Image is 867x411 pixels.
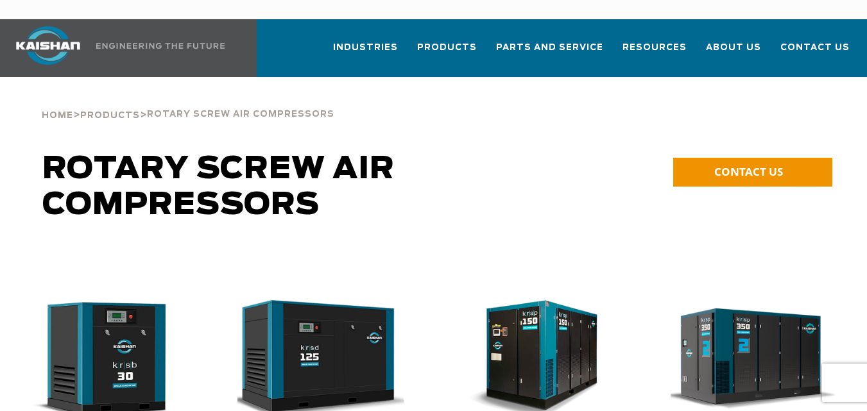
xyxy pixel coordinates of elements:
span: Parts and Service [496,40,603,55]
div: > > [42,77,334,126]
img: Engineering the future [96,43,225,49]
a: Products [80,109,140,121]
a: Contact Us [780,31,850,74]
a: Products [417,31,477,74]
a: About Us [706,31,761,74]
span: Products [80,112,140,120]
span: About Us [706,40,761,55]
span: Products [417,40,477,55]
span: Industries [333,40,398,55]
span: Home [42,112,73,120]
a: Home [42,109,73,121]
span: Resources [622,40,687,55]
span: Rotary Screw Air Compressors [147,110,334,119]
a: Parts and Service [496,31,603,74]
a: Resources [622,31,687,74]
span: Contact Us [780,40,850,55]
a: CONTACT US [673,158,832,187]
a: Industries [333,31,398,74]
span: CONTACT US [714,164,783,179]
span: Rotary Screw Air Compressors [42,154,395,221]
